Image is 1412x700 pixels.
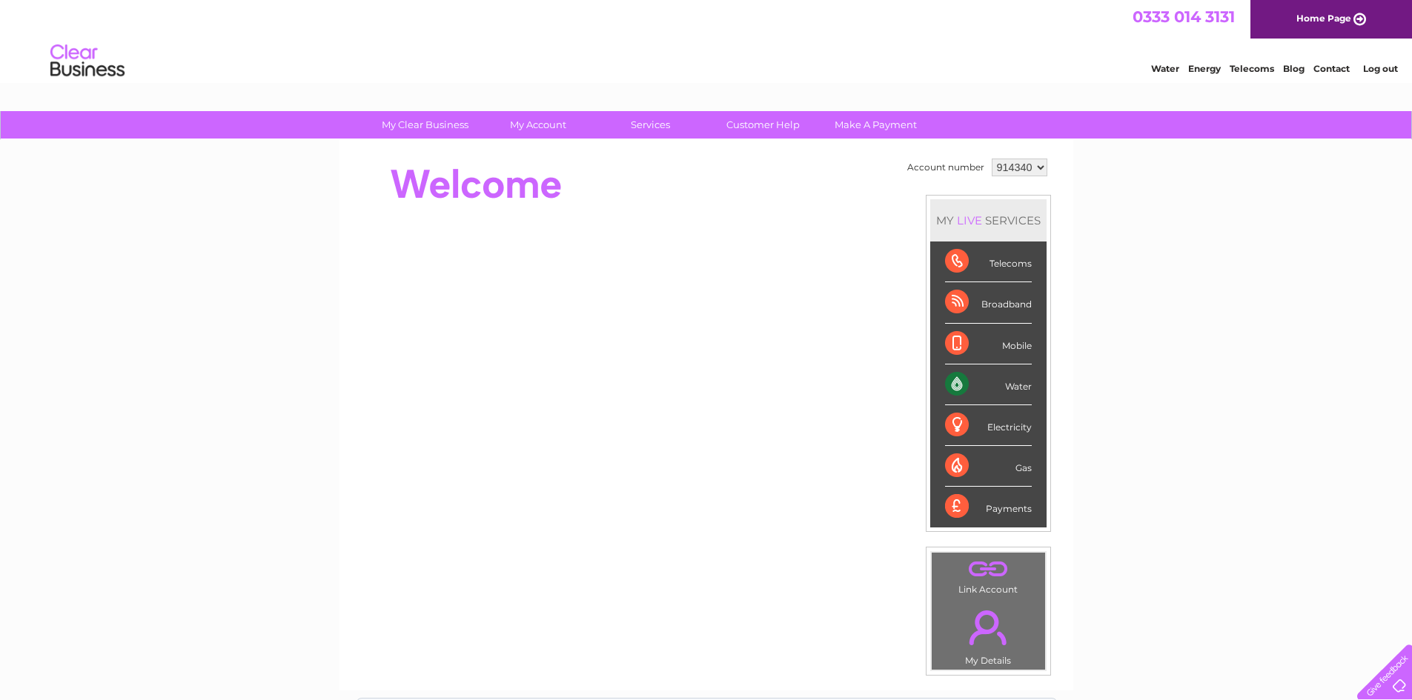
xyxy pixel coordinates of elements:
div: Gas [945,446,1032,487]
a: Services [589,111,712,139]
a: Water [1151,63,1179,74]
a: . [935,556,1041,582]
a: Customer Help [702,111,824,139]
a: Energy [1188,63,1221,74]
td: Link Account [931,552,1046,599]
div: Telecoms [945,241,1032,282]
td: Account number [904,155,988,180]
div: LIVE [954,213,985,227]
a: Telecoms [1230,63,1274,74]
td: My Details [931,598,1046,670]
div: Clear Business is a trading name of Verastar Limited (registered in [GEOGRAPHIC_DATA] No. 3667643... [357,8,1057,72]
div: Payments [945,487,1032,527]
a: 0333 014 3131 [1133,7,1235,26]
a: Log out [1363,63,1398,74]
div: MY SERVICES [930,199,1047,241]
a: My Account [477,111,599,139]
a: Contact [1313,63,1350,74]
a: My Clear Business [364,111,486,139]
img: logo.png [50,39,125,84]
a: Blog [1283,63,1305,74]
div: Broadband [945,282,1032,323]
a: Make A Payment [815,111,937,139]
div: Electricity [945,405,1032,446]
div: Mobile [945,324,1032,364]
div: Water [945,364,1032,405]
a: . [935,601,1041,653]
